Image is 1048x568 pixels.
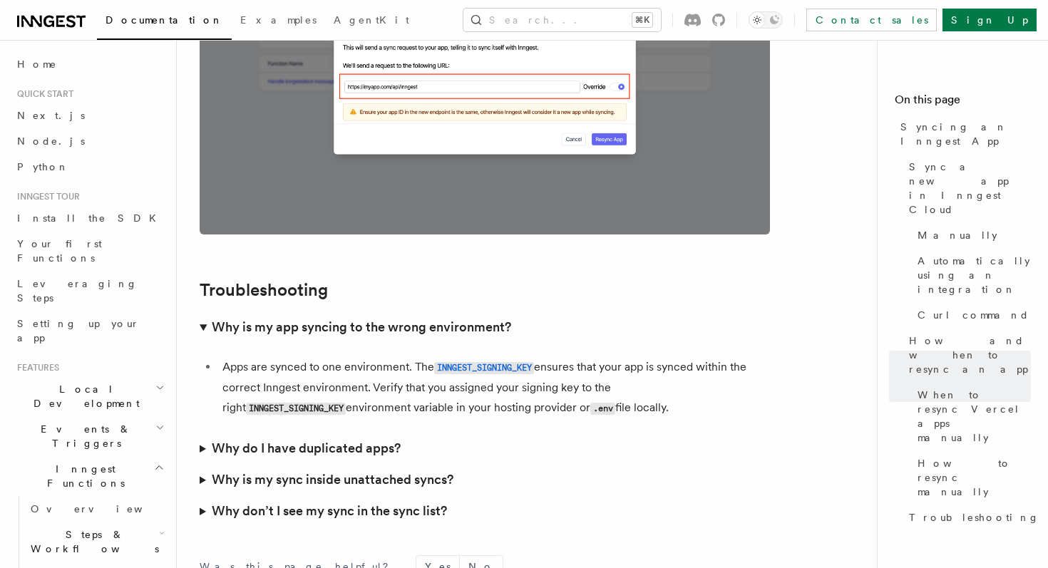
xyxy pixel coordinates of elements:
[200,311,770,343] summary: Why is my app syncing to the wrong environment?
[463,9,661,31] button: Search...⌘K
[632,13,652,27] kbd: ⌘K
[11,51,168,77] a: Home
[11,128,168,154] a: Node.js
[17,212,165,224] span: Install the SDK
[218,357,770,418] li: Apps are synced to one environment. The ensures that your app is synced within the correct Innges...
[912,248,1031,302] a: Automatically using an integration
[806,9,937,31] a: Contact sales
[11,422,155,450] span: Events & Triggers
[17,318,140,344] span: Setting up your app
[31,503,178,515] span: Overview
[895,114,1031,154] a: Syncing an Inngest App
[17,110,85,121] span: Next.js
[918,254,1031,296] span: Automatically using an integration
[200,464,770,495] summary: Why is my sync inside unattached syncs?
[903,154,1031,222] a: Sync a new app in Inngest Cloud
[912,302,1031,328] a: Curl command
[240,14,317,26] span: Examples
[200,280,328,300] a: Troubleshooting
[912,382,1031,450] a: When to resync Vercel apps manually
[212,470,453,490] h3: Why is my sync inside unattached syncs?
[25,522,168,562] button: Steps & Workflows
[11,382,155,410] span: Local Development
[25,496,168,522] a: Overview
[17,135,85,147] span: Node.js
[11,154,168,180] a: Python
[909,510,1039,525] span: Troubleshooting
[903,328,1031,382] a: How and when to resync an app
[11,191,80,202] span: Inngest tour
[918,228,997,242] span: Manually
[11,376,168,416] button: Local Development
[11,362,59,373] span: Features
[11,103,168,128] a: Next.js
[17,57,57,71] span: Home
[942,9,1037,31] a: Sign Up
[11,271,168,311] a: Leveraging Steps
[334,14,409,26] span: AgentKit
[749,11,783,29] button: Toggle dark mode
[325,4,418,38] a: AgentKit
[212,438,401,458] h3: Why do I have duplicated apps?
[590,403,615,415] code: .env
[909,334,1031,376] span: How and when to resync an app
[903,505,1031,530] a: Troubleshooting
[11,311,168,351] a: Setting up your app
[11,88,73,100] span: Quick start
[200,495,770,527] summary: Why don’t I see my sync in the sync list?
[17,161,69,172] span: Python
[900,120,1031,148] span: Syncing an Inngest App
[11,231,168,271] a: Your first Functions
[434,362,534,374] code: INNGEST_SIGNING_KEY
[895,91,1031,114] h4: On this page
[918,456,1031,499] span: How to resync manually
[909,160,1031,217] span: Sync a new app in Inngest Cloud
[434,360,534,373] a: INNGEST_SIGNING_KEY
[11,205,168,231] a: Install the SDK
[918,308,1029,322] span: Curl command
[912,450,1031,505] a: How to resync manually
[246,403,346,415] code: INNGEST_SIGNING_KEY
[918,388,1031,445] span: When to resync Vercel apps manually
[25,527,159,556] span: Steps & Workflows
[11,456,168,496] button: Inngest Functions
[11,462,154,490] span: Inngest Functions
[17,278,138,304] span: Leveraging Steps
[212,317,511,337] h3: Why is my app syncing to the wrong environment?
[912,222,1031,248] a: Manually
[17,238,102,264] span: Your first Functions
[106,14,223,26] span: Documentation
[232,4,325,38] a: Examples
[11,416,168,456] button: Events & Triggers
[200,433,770,464] summary: Why do I have duplicated apps?
[212,501,447,521] h3: Why don’t I see my sync in the sync list?
[97,4,232,40] a: Documentation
